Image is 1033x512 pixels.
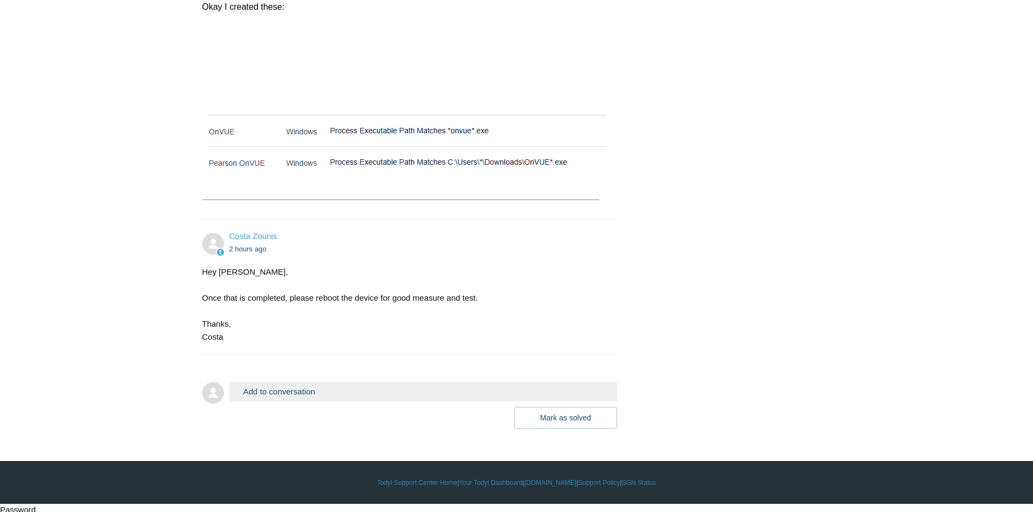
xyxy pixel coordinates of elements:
[622,478,656,488] a: SGN Status
[229,382,618,401] button: Add to conversation
[459,478,522,488] a: Your Todyl Dashboard
[514,407,617,429] button: Mark as solved
[229,231,277,241] a: Costa Zounis
[578,478,620,488] a: Support Policy
[202,478,831,488] div: | | | |
[377,478,457,488] a: Todyl Support Center Home
[524,478,576,488] a: [DOMAIN_NAME]
[229,245,267,253] time: 09/12/2025, 08:30
[202,265,607,344] div: Hey [PERSON_NAME], Once that is completed, please reboot the device for good measure and test. Th...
